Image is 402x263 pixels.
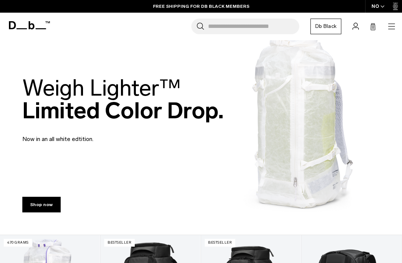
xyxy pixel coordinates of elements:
[22,77,224,122] h2: Limited Color Drop.
[4,239,32,247] p: 470 grams
[22,197,61,212] a: Shop now
[22,74,181,102] span: Weigh Lighter™
[22,126,201,144] p: Now in an all white edtition.
[310,19,341,34] a: Db Black
[205,239,235,247] p: Bestseller
[104,239,135,247] p: Bestseller
[153,3,249,10] a: FREE SHIPPING FOR DB BLACK MEMBERS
